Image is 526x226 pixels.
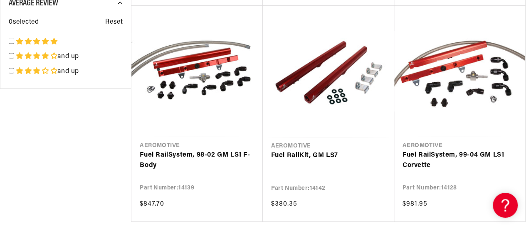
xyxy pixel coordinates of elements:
[105,17,123,28] span: Reset
[271,150,386,161] a: Fuel RailKit, GM LS7
[9,17,39,28] span: 0 selected
[403,150,517,171] a: Fuel RailSystem, 99-04 GM LS1 Corvette
[57,53,79,60] span: and up
[140,150,254,171] a: Fuel RailSystem, 98-02 GM LS1 F-Body
[57,68,79,75] span: and up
